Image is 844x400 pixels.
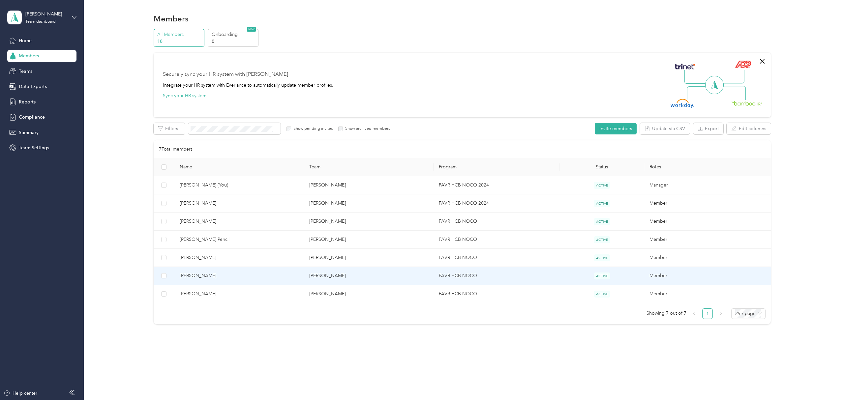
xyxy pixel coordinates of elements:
[434,285,560,303] td: FAVR HCB NOCO
[560,158,644,176] th: Status
[594,182,610,189] span: ACTIVE
[644,231,774,249] td: Member
[304,176,434,194] td: Forrest Faerber
[807,363,844,400] iframe: Everlance-gr Chat Button Frame
[154,15,189,22] h1: Members
[727,123,771,134] button: Edit columns
[692,312,696,316] span: left
[687,86,710,100] img: Line Left Down
[157,31,202,38] p: All Members
[434,158,560,176] th: Program
[647,308,686,318] span: Showing 7 out of 7
[671,99,694,108] img: Workday
[174,194,304,213] td: Joshua A. Olsen
[304,267,434,285] td: Forrest Faerber
[594,236,610,243] span: ACTIVE
[674,62,697,71] img: Trinet
[434,213,560,231] td: FAVR HCB NOCO
[163,71,288,78] div: Securely sync your HR system with [PERSON_NAME]
[721,70,744,84] img: Line Right Up
[715,308,726,319] li: Next Page
[689,308,700,319] button: left
[594,272,610,279] span: ACTIVE
[180,236,299,243] span: [PERSON_NAME] Pencil
[723,86,746,100] img: Line Right Down
[19,99,36,105] span: Reports
[174,213,304,231] td: Deidra L. Bates
[180,182,299,189] span: [PERSON_NAME] (You)
[644,267,774,285] td: Member
[180,164,299,170] span: Name
[159,146,193,153] p: 7 Total members
[291,126,333,132] label: Show pending invites
[19,144,49,151] span: Team Settings
[174,231,304,249] td: Noah T. Pencil
[19,83,47,90] span: Data Exports
[212,38,256,45] p: 0
[735,309,762,319] span: 25 / page
[247,27,256,32] span: NEW
[640,123,690,134] button: Update via CSV
[180,290,299,298] span: [PERSON_NAME]
[594,200,610,207] span: ACTIVE
[157,38,202,45] p: 18
[731,308,766,319] div: Page Size
[174,176,304,194] td: Forrest M. Faerber (You)
[434,231,560,249] td: FAVR HCB NOCO
[304,158,434,176] th: Team
[644,194,774,213] td: Member
[594,291,610,298] span: ACTIVE
[163,92,206,99] button: Sync your HR system
[644,158,774,176] th: Roles
[180,200,299,207] span: [PERSON_NAME]
[4,390,37,397] button: Help center
[594,218,610,225] span: ACTIVE
[304,231,434,249] td: Forrest Faerber
[25,20,56,24] div: Team dashboard
[434,249,560,267] td: FAVR HCB NOCO
[689,308,700,319] li: Previous Page
[212,31,256,38] p: Onboarding
[434,267,560,285] td: FAVR HCB NOCO
[595,123,637,134] button: Invite members
[304,194,434,213] td: Forrest Faerber
[19,52,39,59] span: Members
[703,309,712,319] a: 1
[715,308,726,319] button: right
[19,129,39,136] span: Summary
[174,267,304,285] td: Evan Zapf
[644,249,774,267] td: Member
[644,213,774,231] td: Member
[304,285,434,303] td: Forrest Faerber
[719,312,723,316] span: right
[684,70,708,84] img: Line Left Up
[163,82,333,89] div: Integrate your HR system with Everlance to automatically update member profiles.
[304,249,434,267] td: Forrest Faerber
[19,37,32,44] span: Home
[154,123,185,134] button: Filters
[594,254,610,261] span: ACTIVE
[180,254,299,261] span: [PERSON_NAME]
[434,176,560,194] td: FAVR HCB NOCO 2024
[434,194,560,213] td: FAVR HCB NOCO 2024
[25,11,67,17] div: [PERSON_NAME]
[174,285,304,303] td: Jeffrey D. Meyers
[693,123,723,134] button: Export
[732,101,762,105] img: BambooHR
[174,158,304,176] th: Name
[644,285,774,303] td: Member
[702,308,713,319] li: 1
[735,60,751,68] img: ADP
[644,176,774,194] td: Manager
[19,114,45,121] span: Compliance
[343,126,390,132] label: Show archived members
[174,249,304,267] td: Nathan W. Gettler
[180,272,299,279] span: [PERSON_NAME]
[180,218,299,225] span: [PERSON_NAME]
[19,68,32,75] span: Teams
[304,213,434,231] td: Forrest Faerber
